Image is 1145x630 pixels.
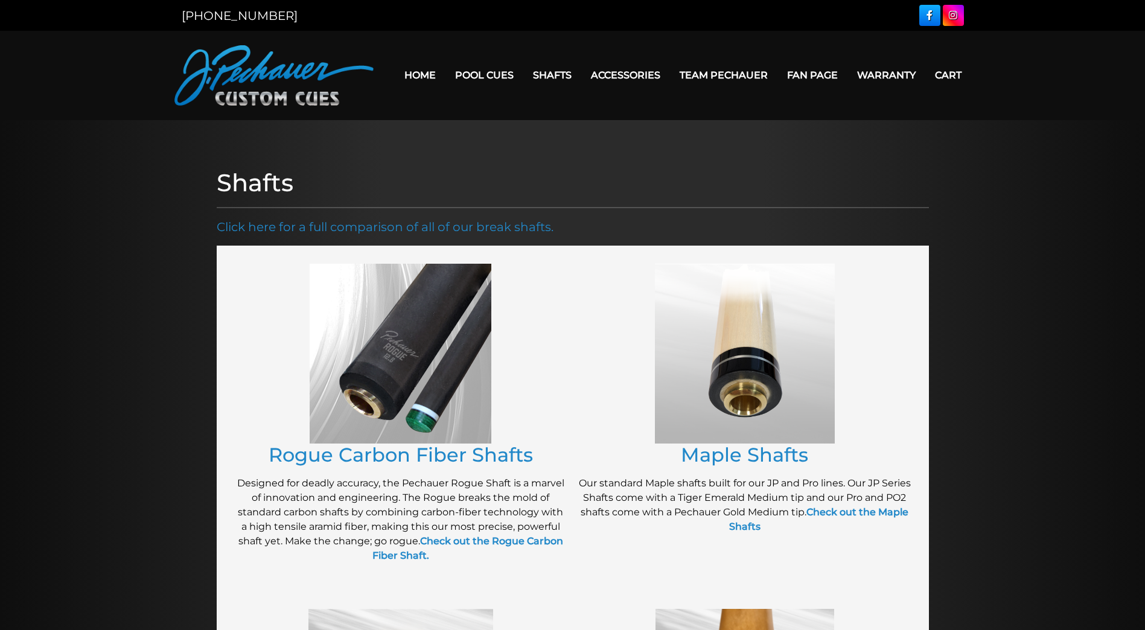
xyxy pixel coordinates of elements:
p: Our standard Maple shafts built for our JP and Pro lines. Our JP Series Shafts come with a Tiger ... [579,476,911,534]
img: Pechauer Custom Cues [174,45,374,106]
a: Cart [925,60,971,91]
a: Warranty [847,60,925,91]
a: Accessories [581,60,670,91]
a: Home [395,60,445,91]
a: Fan Page [777,60,847,91]
a: Shafts [523,60,581,91]
a: Pool Cues [445,60,523,91]
p: Designed for deadly accuracy, the Pechauer Rogue Shaft is a marvel of innovation and engineering.... [235,476,567,563]
a: Maple Shafts [681,443,808,466]
a: Click here for a full comparison of all of our break shafts. [217,220,553,234]
a: Check out the Maple Shafts [729,506,909,532]
h1: Shafts [217,168,929,197]
a: Check out the Rogue Carbon Fiber Shaft. [372,535,563,561]
a: [PHONE_NUMBER] [182,8,298,23]
a: Rogue Carbon Fiber Shafts [269,443,533,466]
a: Team Pechauer [670,60,777,91]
